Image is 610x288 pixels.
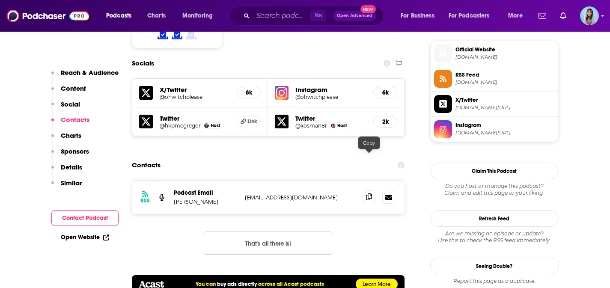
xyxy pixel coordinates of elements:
h3: RSS [140,197,150,204]
span: Open Advanced [337,14,372,18]
button: open menu [176,9,224,23]
span: More [508,10,523,22]
a: Open Website [61,234,109,241]
h5: 6k [381,89,390,96]
button: Show profile menu [580,6,599,25]
button: Sponsors [51,147,89,163]
p: Social [61,100,80,108]
div: Search podcasts, credits, & more... [238,6,392,26]
button: Details [51,163,82,179]
p: [EMAIL_ADDRESS][DOMAIN_NAME] [245,194,356,201]
span: Logged in as ana.predescu.hkr [580,6,599,25]
p: Sponsors [61,147,89,155]
p: Content [61,84,86,92]
button: open menu [100,9,143,23]
div: Report this page as a duplicate. [430,278,559,285]
a: Instagram[DOMAIN_NAME][URL] [434,120,555,138]
p: [PERSON_NAME] [174,198,238,205]
p: Podcast Email [174,189,238,196]
h5: Twitter [160,114,230,122]
a: Official Website[DOMAIN_NAME] [434,45,555,62]
p: Charts [61,131,81,140]
button: Claim This Podcast [430,163,559,179]
button: Social [51,100,80,116]
p: Reach & Audience [61,68,119,77]
span: ⌘ K [310,10,326,21]
h5: 2k [381,118,390,125]
span: For Podcasters [449,10,490,22]
img: iconImage [275,86,289,100]
h5: X/Twitter [160,86,230,94]
img: acastlogo [139,281,164,288]
a: Seeing Double? [430,258,559,274]
div: Are we missing an episode or update? Use this to check the RSS feed immediately. [430,230,559,244]
a: Charts [142,9,171,23]
a: @ohwitchplease [160,94,230,100]
button: Contacts [51,116,89,131]
h2: Socials [132,55,154,71]
button: Content [51,84,86,100]
span: X/Twitter [455,96,555,104]
p: Details [61,163,82,171]
a: @ohwitchplease [295,94,366,100]
div: Claim and edit this page to your liking. [430,183,559,196]
button: Nothing here. [204,232,332,255]
p: Similar [61,179,82,187]
span: RSS Feed [455,71,555,79]
a: Link [237,116,261,127]
p: Contacts [61,116,89,124]
span: Monitoring [182,10,213,22]
div: Copy [358,137,380,149]
span: Host [211,123,220,128]
img: Marcelle Kosman [331,123,336,128]
span: feeds.acast.com [455,79,555,86]
button: open menu [395,9,445,23]
span: Link [247,118,257,125]
h2: Contacts [132,157,161,173]
button: Charts [51,131,81,147]
span: Instagram [455,122,555,129]
span: Host [337,123,347,128]
span: Official Website [455,46,555,53]
button: open menu [502,9,533,23]
a: buy ads directly [217,281,257,288]
a: Show notifications dropdown [556,9,570,23]
img: Hannah McGregor [204,123,209,128]
button: Refresh Feed [430,210,559,227]
h5: 8k [244,89,253,96]
button: Reach & Audience [51,68,119,84]
span: Charts [147,10,166,22]
span: ohwitchplease.ca [455,54,555,60]
h5: Twitter [295,114,366,122]
img: Podchaser - Follow, Share and Rate Podcasts [7,8,89,24]
button: open menu [443,9,502,23]
a: @kosman8r [295,122,327,129]
a: @hkpmcgregor [160,122,201,129]
span: Podcasts [106,10,131,22]
a: Show notifications dropdown [535,9,550,23]
a: X/Twitter[DOMAIN_NAME][URL] [434,95,555,113]
span: twitter.com/ohwitchplease [455,104,555,111]
a: RSS Feed[DOMAIN_NAME] [434,70,555,88]
h5: You can across all Acast podcasts [196,281,324,288]
span: For Business [401,10,434,22]
button: Open AdvancedNew [333,11,376,21]
h5: Instagram [295,86,366,94]
span: Do you host or manage this podcast? [430,183,559,190]
span: instagram.com/ohwitchplease [455,130,555,136]
input: Search podcasts, credits, & more... [253,9,310,23]
img: User Profile [580,6,599,25]
button: Similar [51,179,82,195]
span: New [360,5,376,13]
button: Contact Podcast [51,210,119,226]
